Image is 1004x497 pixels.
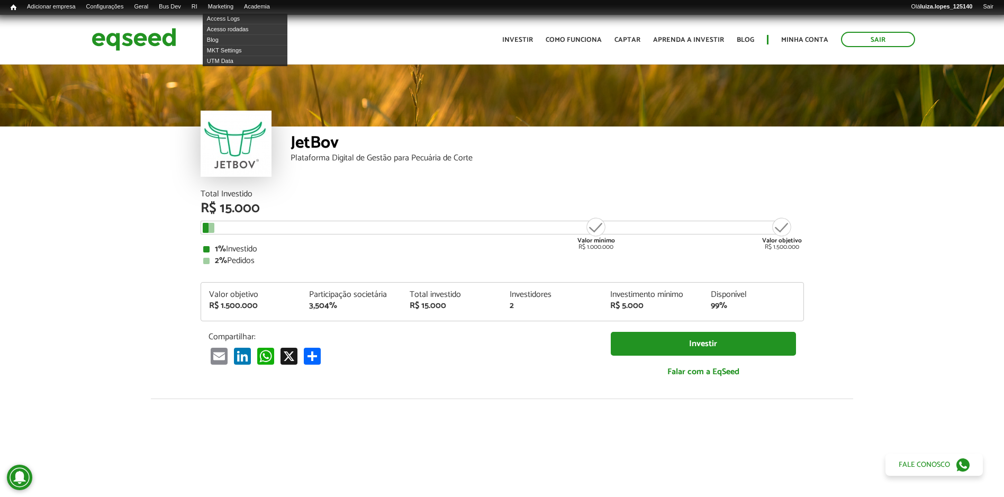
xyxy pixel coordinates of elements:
[653,37,724,43] a: Aprenda a investir
[737,37,754,43] a: Blog
[309,291,394,299] div: Participação societária
[611,361,796,383] a: Falar com a EqSeed
[209,302,294,310] div: R$ 1.500.000
[92,25,176,53] img: EqSeed
[255,347,276,365] a: WhatsApp
[611,332,796,356] a: Investir
[577,236,615,246] strong: Valor mínimo
[203,13,287,24] a: Access Logs
[502,37,533,43] a: Investir
[153,3,186,11] a: Bus Dev
[510,291,594,299] div: Investidores
[209,291,294,299] div: Valor objetivo
[885,454,983,476] a: Fale conosco
[610,291,695,299] div: Investimento mínimo
[22,3,81,11] a: Adicionar empresa
[510,302,594,310] div: 2
[203,257,801,265] div: Pedidos
[576,216,616,250] div: R$ 1.000.000
[762,216,802,250] div: R$ 1.500.000
[11,4,16,11] span: Início
[546,37,602,43] a: Como funciona
[209,347,230,365] a: Email
[781,37,828,43] a: Minha conta
[209,332,595,342] p: Compartilhar:
[614,37,640,43] a: Captar
[278,347,300,365] a: X
[232,347,253,365] a: LinkedIn
[186,3,203,11] a: RI
[215,242,226,256] strong: 1%
[203,3,239,11] a: Marketing
[841,32,915,47] a: Sair
[410,302,494,310] div: R$ 15.000
[610,302,695,310] div: R$ 5.000
[129,3,153,11] a: Geral
[291,154,804,162] div: Plataforma Digital de Gestão para Pecuária de Corte
[239,3,275,11] a: Academia
[762,236,802,246] strong: Valor objetivo
[920,3,973,10] strong: luiza.lopes_125140
[711,302,795,310] div: 99%
[291,134,804,154] div: JetBov
[203,245,801,254] div: Investido
[978,3,999,11] a: Sair
[906,3,978,11] a: Oláluiza.lopes_125140
[81,3,129,11] a: Configurações
[215,254,227,268] strong: 2%
[201,190,804,198] div: Total Investido
[711,291,795,299] div: Disponível
[201,202,804,215] div: R$ 15.000
[5,3,22,13] a: Início
[302,347,323,365] a: Compartilhar
[309,302,394,310] div: 3,504%
[410,291,494,299] div: Total investido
